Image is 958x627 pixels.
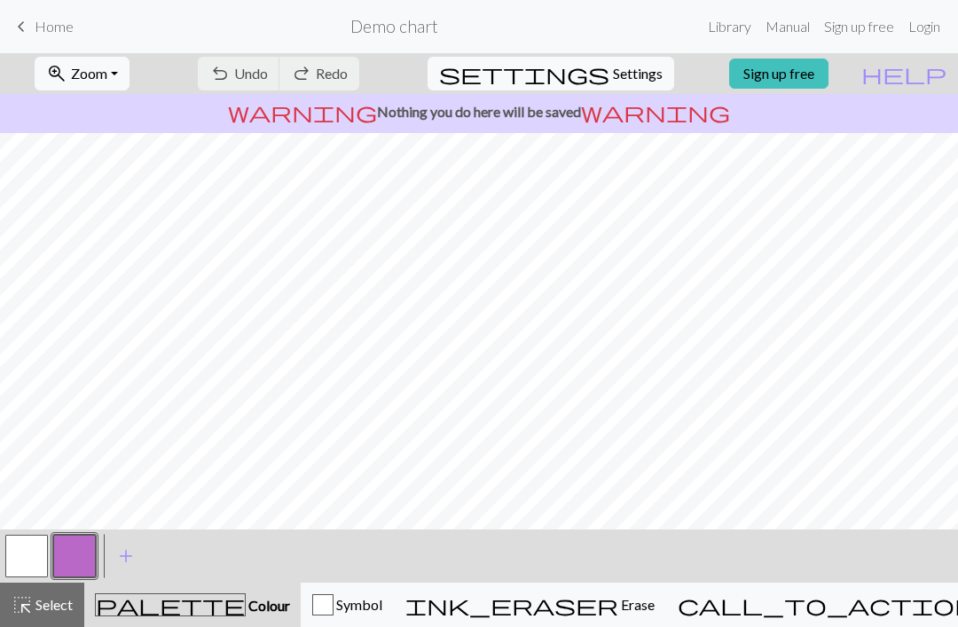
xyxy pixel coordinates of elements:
[817,9,901,44] a: Sign up free
[11,12,74,42] a: Home
[12,592,33,617] span: highlight_alt
[7,101,951,122] p: Nothing you do here will be saved
[394,583,666,627] button: Erase
[33,596,73,613] span: Select
[729,59,828,89] a: Sign up free
[334,596,382,613] span: Symbol
[581,99,730,124] span: warning
[405,592,618,617] span: ink_eraser
[228,99,377,124] span: warning
[35,57,130,90] button: Zoom
[758,9,817,44] a: Manual
[613,63,663,84] span: Settings
[46,61,67,86] span: zoom_in
[84,583,301,627] button: Colour
[428,57,674,90] button: SettingsSettings
[701,9,758,44] a: Library
[439,61,609,86] span: settings
[901,9,947,44] a: Login
[11,14,32,39] span: keyboard_arrow_left
[861,61,946,86] span: help
[618,596,655,613] span: Erase
[35,18,74,35] span: Home
[71,65,107,82] span: Zoom
[246,597,290,614] span: Colour
[439,63,609,84] i: Settings
[350,16,438,36] h2: Demo chart
[115,544,137,568] span: add
[301,583,394,627] button: Symbol
[96,592,245,617] span: palette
